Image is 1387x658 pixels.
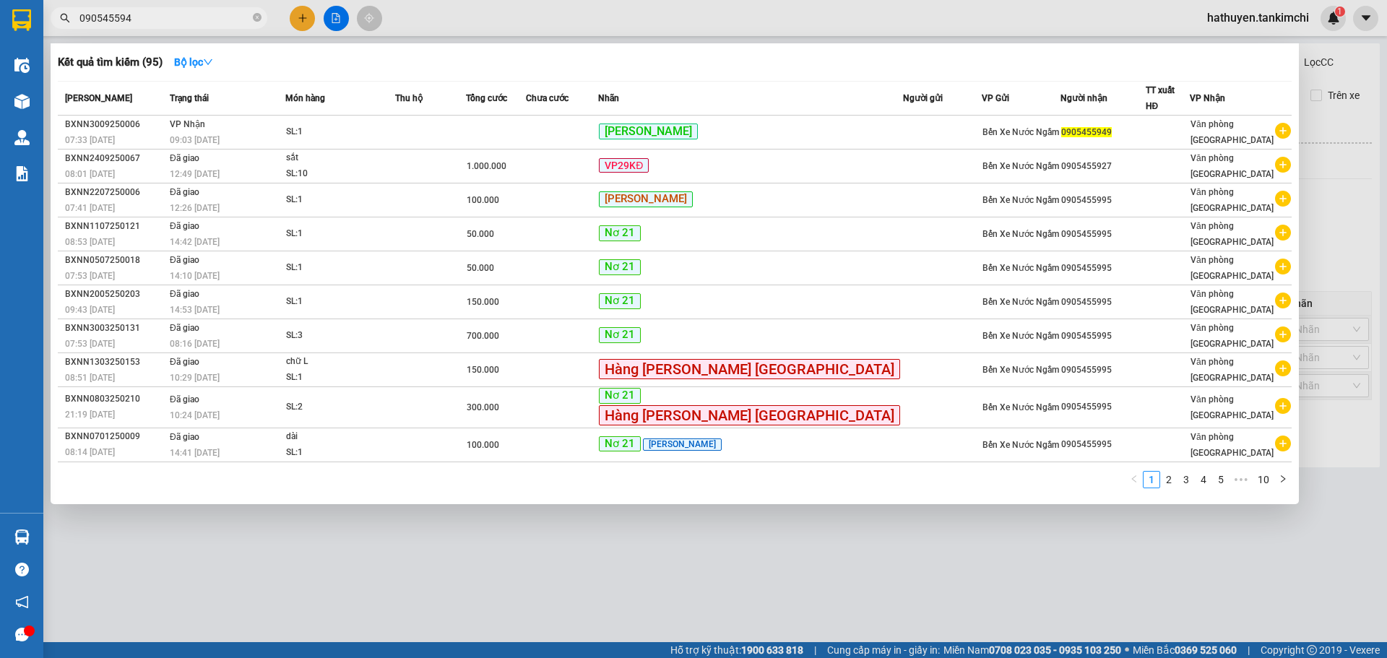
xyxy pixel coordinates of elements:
div: sắt [286,150,394,166]
span: close-circle [253,13,262,22]
span: 150.000 [467,297,499,307]
div: SL: 1 [286,445,394,461]
span: VP Nhận [1190,93,1225,103]
span: VP Nhận [170,119,205,129]
div: 0905455995 [1061,329,1144,344]
span: TT xuất HĐ [1146,85,1175,111]
span: 14:10 [DATE] [170,271,220,281]
div: 0905455995 [1061,363,1144,378]
span: Đã giao [170,255,199,265]
span: [PERSON_NAME] [599,191,693,207]
span: plus-circle [1275,436,1291,451]
li: 10 [1253,471,1274,488]
span: Nơ 21 [599,327,641,343]
span: Văn phòng [GEOGRAPHIC_DATA] [1191,255,1274,281]
li: 5 [1212,471,1230,488]
h3: Kết quả tìm kiếm ( 95 ) [58,55,163,70]
div: chữ L [286,354,394,370]
div: SL: 3 [286,328,394,344]
div: SL: 1 [286,192,394,208]
img: warehouse-icon [14,58,30,73]
span: 08:16 [DATE] [170,339,220,349]
li: Previous Page [1125,471,1143,488]
span: Trạng thái [170,93,209,103]
div: 0905455995 [1061,437,1144,452]
span: 08:01 [DATE] [65,169,115,179]
span: Bến Xe Nước Ngầm [982,297,1059,307]
span: plus-circle [1275,259,1291,274]
span: search [60,13,70,23]
span: 08:14 [DATE] [65,447,115,457]
span: [PERSON_NAME] [599,124,698,140]
span: plus-circle [1275,225,1291,241]
span: Hàng [PERSON_NAME] [GEOGRAPHIC_DATA] [599,359,900,379]
span: plus-circle [1275,293,1291,308]
span: plus-circle [1275,326,1291,342]
span: Đã giao [170,153,199,163]
span: [PERSON_NAME] [643,438,722,451]
span: Văn phòng [GEOGRAPHIC_DATA] [1191,432,1274,458]
span: 1.000.000 [467,161,506,171]
span: question-circle [15,563,29,576]
span: Nhãn [598,93,619,103]
span: plus-circle [1275,191,1291,207]
li: 1 [1143,471,1160,488]
div: SL: 1 [286,226,394,242]
img: logo-vxr [12,9,31,31]
img: warehouse-icon [14,130,30,145]
button: left [1125,471,1143,488]
span: Bến Xe Nước Ngầm [982,440,1059,450]
span: 100.000 [467,440,499,450]
button: Bộ lọcdown [163,51,225,74]
span: Bến Xe Nước Ngầm [982,331,1059,341]
a: 5 [1213,472,1229,488]
span: Người gửi [903,93,943,103]
span: 09:03 [DATE] [170,135,220,145]
div: 0905455995 [1061,399,1144,415]
span: Văn phòng [GEOGRAPHIC_DATA] [1191,289,1274,315]
img: solution-icon [14,166,30,181]
span: Người nhận [1060,93,1107,103]
div: SL: 1 [286,294,394,310]
div: BXNN2005250203 [65,287,165,302]
span: 0905455949 [1061,127,1112,137]
span: 07:53 [DATE] [65,271,115,281]
span: plus-circle [1275,360,1291,376]
div: 0905455995 [1061,295,1144,310]
span: Hàng [PERSON_NAME] [GEOGRAPHIC_DATA] [599,405,900,425]
span: Văn phòng [GEOGRAPHIC_DATA] [1191,153,1274,179]
div: BXNN0803250210 [65,391,165,407]
a: 2 [1161,472,1177,488]
span: 10:29 [DATE] [170,373,220,383]
div: SL: 10 [286,166,394,182]
span: Bến Xe Nước Ngầm [982,161,1059,171]
a: 1 [1144,472,1159,488]
span: 07:33 [DATE] [65,135,115,145]
div: dài [286,429,394,445]
div: BXNN1107250121 [65,219,165,234]
span: right [1279,475,1287,483]
span: Văn phòng [GEOGRAPHIC_DATA] [1191,119,1274,145]
span: Đã giao [170,357,199,367]
span: 12:49 [DATE] [170,169,220,179]
span: 08:51 [DATE] [65,373,115,383]
li: 2 [1160,471,1178,488]
a: 4 [1196,472,1211,488]
span: Đã giao [170,323,199,333]
li: Next Page [1274,471,1292,488]
span: Nơ 21 [599,259,641,275]
div: 0905455995 [1061,227,1144,242]
span: Văn phòng [GEOGRAPHIC_DATA] [1191,221,1274,247]
span: ••• [1230,471,1253,488]
li: 3 [1178,471,1195,488]
span: 700.000 [467,331,499,341]
span: Văn phòng [GEOGRAPHIC_DATA] [1191,323,1274,349]
span: Đã giao [170,289,199,299]
div: 0905455995 [1061,261,1144,276]
span: Bến Xe Nước Ngầm [982,229,1059,239]
span: Bến Xe Nước Ngầm [982,263,1059,273]
div: BXNN3003250131 [65,321,165,336]
span: Đã giao [170,221,199,231]
span: plus-circle [1275,398,1291,414]
div: BXNN1303250153 [65,355,165,370]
